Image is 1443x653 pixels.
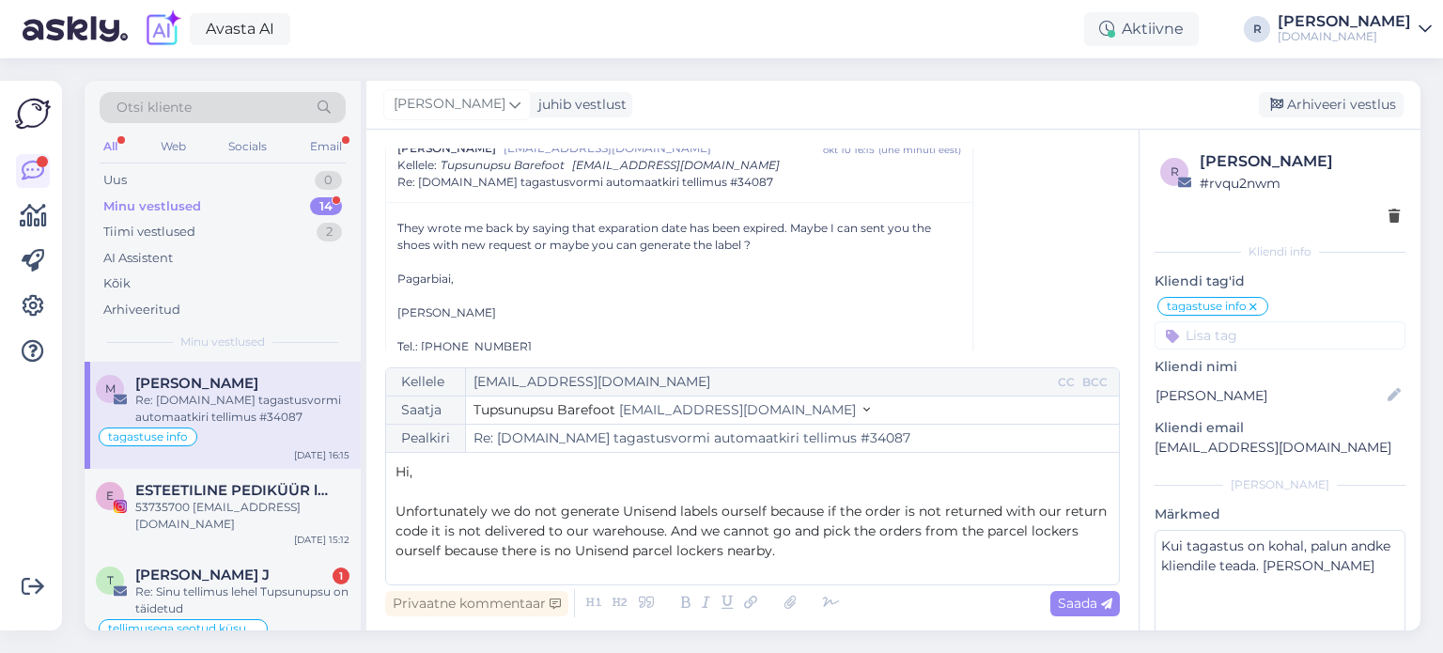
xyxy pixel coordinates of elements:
[135,567,270,583] span: Teele J
[306,134,346,159] div: Email
[107,573,114,587] span: T
[1084,12,1199,46] div: Aktiivne
[1167,301,1247,312] span: tagastuse info
[135,375,258,392] span: Martynas Markvaldas
[397,140,496,157] span: [PERSON_NAME]
[473,401,615,418] span: Tupsunupsu Barefoot
[1155,243,1405,260] div: Kliendi info
[1078,374,1111,391] div: BCC
[1155,357,1405,377] p: Kliendi nimi
[385,591,568,616] div: Privaatne kommentaar
[823,143,875,157] div: okt 10 16:15
[473,400,870,420] button: Tupsunupsu Barefoot [EMAIL_ADDRESS][DOMAIN_NAME]
[108,431,188,443] span: tagastuse info
[396,503,1110,559] span: Unfortunately we do not generate Unisend labels ourself because if the order is not returned with...
[135,482,331,499] span: ESTEETILINE PEDIKÜÜR l PROBLEEMSED JALAD
[333,567,349,584] div: 1
[1155,476,1405,493] div: [PERSON_NAME]
[441,158,565,172] span: Tupsunupsu Barefoot
[394,94,505,115] span: [PERSON_NAME]
[397,304,961,321] div: [PERSON_NAME]
[108,623,258,634] span: tellimusega seotud küsumus
[103,223,195,241] div: Tiimi vestlused
[504,140,823,157] span: [EMAIL_ADDRESS][DOMAIN_NAME]
[190,13,290,45] a: Avasta AI
[317,223,342,241] div: 2
[386,396,466,424] div: Saatja
[397,158,437,172] span: Kellele :
[396,463,412,480] span: Hi,
[116,98,192,117] span: Otsi kliente
[386,425,466,452] div: Pealkiri
[103,197,201,216] div: Minu vestlused
[1200,173,1400,194] div: # rvqu2nwm
[1155,272,1405,291] p: Kliendi tag'id
[135,392,349,426] div: Re: [DOMAIN_NAME] tagastusvormi automaatkiri tellimus #34087
[466,368,1054,396] input: Recepient...
[397,220,961,254] div: They wrote me back by saying that exparation date has been expired. Maybe I can sent you the shoe...
[1155,418,1405,438] p: Kliendi email
[466,425,1119,452] input: Write subject here...
[878,143,961,157] div: ( ühe minuti eest )
[619,401,856,418] span: [EMAIL_ADDRESS][DOMAIN_NAME]
[315,171,342,190] div: 0
[103,171,127,190] div: Uus
[105,381,116,396] span: M
[1278,14,1432,44] a: [PERSON_NAME][DOMAIN_NAME]
[572,158,780,172] span: [EMAIL_ADDRESS][DOMAIN_NAME]
[1155,321,1405,350] input: Lisa tag
[1278,29,1411,44] div: [DOMAIN_NAME]
[15,96,51,132] img: Askly Logo
[180,334,265,350] span: Minu vestlused
[135,499,349,533] div: 53735700 [EMAIL_ADDRESS][DOMAIN_NAME]
[103,274,131,293] div: Kõik
[1200,150,1400,173] div: [PERSON_NAME]
[100,134,121,159] div: All
[294,448,349,462] div: [DATE] 16:15
[1155,505,1405,524] p: Märkmed
[310,197,342,216] div: 14
[386,368,466,396] div: Kellele
[397,338,961,355] div: Tel.: [PHONE_NUMBER]
[143,9,182,49] img: explore-ai
[135,583,349,617] div: Re: Sinu tellimus lehel Tupsunupsu on täidetud
[106,489,114,503] span: E
[157,134,190,159] div: Web
[1156,385,1384,406] input: Lisa nimi
[103,301,180,319] div: Arhiveeritud
[397,174,773,191] span: Re: [DOMAIN_NAME] tagastusvormi automaatkiri tellimus #34087
[103,249,173,268] div: AI Assistent
[294,533,349,547] div: [DATE] 15:12
[1244,16,1270,42] div: R
[1278,14,1411,29] div: [PERSON_NAME]
[531,95,627,115] div: juhib vestlust
[1054,374,1078,391] div: CC
[1058,595,1112,612] span: Saada
[225,134,271,159] div: Socials
[1259,92,1404,117] div: Arhiveeri vestlus
[397,271,961,288] div: Pagarbiai,
[1171,164,1179,179] span: r
[1155,438,1405,458] p: [EMAIL_ADDRESS][DOMAIN_NAME]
